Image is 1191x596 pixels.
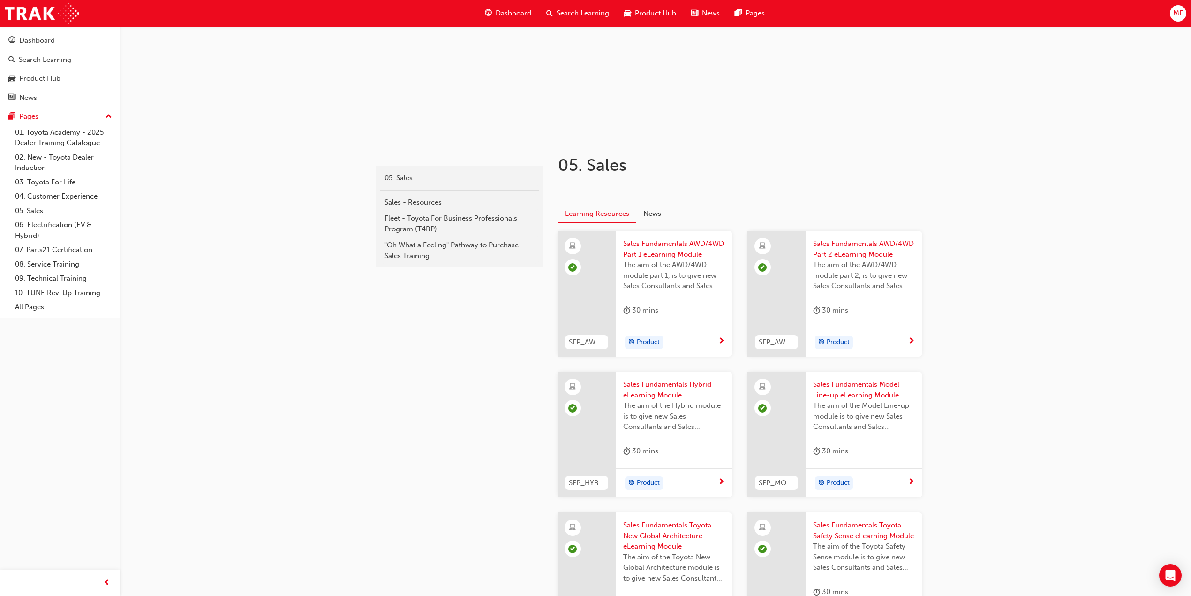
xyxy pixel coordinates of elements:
[485,8,492,19] span: guage-icon
[623,400,725,432] span: The aim of the Hybrid module is to give new Sales Consultants and Sales Professionals an insight ...
[4,89,116,107] a: News
[623,445,658,457] div: 30 mins
[758,404,767,413] span: learningRecordVerb_COMPLETE-icon
[813,305,848,316] div: 30 mins
[380,210,539,237] a: Fleet - Toyota For Business Professionals Program (T4BP)
[558,205,636,223] button: Learning Resources
[569,522,576,534] span: learningResourceType_ELEARNING-icon
[8,94,15,102] span: news-icon
[496,8,531,19] span: Dashboard
[813,520,915,541] span: Sales Fundamentals Toyota Safety Sense eLearning Module
[758,545,767,553] span: learningRecordVerb_COMPLETE-icon
[636,205,668,223] button: News
[759,240,766,252] span: learningResourceType_ELEARNING-icon
[558,155,866,176] h1: 05. Sales
[4,30,116,108] button: DashboardSearch LearningProduct HubNews
[11,243,116,257] a: 07. Parts21 Certification
[747,372,922,497] a: SFP_MODEL_LINEUPSales Fundamentals Model Line-up eLearning ModuleThe aim of the Model Line-up mod...
[569,478,604,489] span: SFP_HYBRID
[684,4,727,23] a: news-iconNews
[380,194,539,211] a: Sales - Resources
[8,113,15,121] span: pages-icon
[628,336,635,349] span: target-icon
[384,173,535,183] div: 05. Sales
[384,197,535,208] div: Sales - Resources
[569,240,576,252] span: learningResourceType_ELEARNING-icon
[637,337,660,348] span: Product
[19,73,60,84] div: Product Hub
[1170,5,1186,22] button: MF
[19,92,37,103] div: News
[11,189,116,204] a: 04. Customer Experience
[8,37,15,45] span: guage-icon
[623,552,725,584] span: The aim of the Toyota New Global Architecture module is to give new Sales Consultants and Sales P...
[813,379,915,400] span: Sales Fundamentals Model Line-up eLearning Module
[735,8,742,19] span: pages-icon
[11,300,116,314] a: All Pages
[908,478,915,487] span: next-icon
[759,381,766,393] span: learningResourceType_ELEARNING-icon
[718,337,725,346] span: next-icon
[746,8,765,19] span: Pages
[759,478,794,489] span: SFP_MODEL_LINEUP
[103,577,110,589] span: prev-icon
[1159,564,1182,587] div: Open Intercom Messenger
[569,337,604,348] span: SFP_AWD_4WD_P1
[8,75,15,83] span: car-icon
[11,271,116,286] a: 09. Technical Training
[813,445,848,457] div: 30 mins
[827,337,850,348] span: Product
[11,175,116,190] a: 03. Toyota For Life
[617,4,684,23] a: car-iconProduct Hub
[19,54,71,65] div: Search Learning
[635,8,676,19] span: Product Hub
[106,111,112,123] span: up-icon
[4,108,116,125] button: Pages
[477,4,539,23] a: guage-iconDashboard
[813,305,820,316] span: duration-icon
[11,218,116,243] a: 06. Electrification (EV & Hybrid)
[11,286,116,300] a: 10. TUNE Rev-Up Training
[623,445,630,457] span: duration-icon
[380,170,539,186] a: 05. Sales
[19,35,55,46] div: Dashboard
[747,231,922,357] a: SFP_AWD_4WD_P2Sales Fundamentals AWD/4WD Part 2 eLearning ModuleThe aim of the AWD/4WD module par...
[908,337,915,346] span: next-icon
[623,238,725,260] span: Sales Fundamentals AWD/4WD Part 1 eLearning Module
[718,478,725,487] span: next-icon
[1173,8,1183,19] span: MF
[691,8,698,19] span: news-icon
[558,231,732,357] a: SFP_AWD_4WD_P1Sales Fundamentals AWD/4WD Part 1 eLearning ModuleThe aim of the AWD/4WD module par...
[702,8,720,19] span: News
[759,522,766,534] span: learningResourceType_ELEARNING-icon
[539,4,617,23] a: search-iconSearch Learning
[380,237,539,264] a: "Oh What a Feeling" Pathway to Purchase Sales Training
[19,111,38,122] div: Pages
[637,478,660,489] span: Product
[628,477,635,489] span: target-icon
[384,240,535,261] div: "Oh What a Feeling" Pathway to Purchase Sales Training
[759,337,794,348] span: SFP_AWD_4WD_P2
[813,541,915,573] span: The aim of the Toyota Safety Sense module is to give new Sales Consultants and Sales Professional...
[758,263,767,272] span: learningRecordVerb_COMPLETE-icon
[384,213,535,234] div: Fleet - Toyota For Business Professionals Program (T4BP)
[623,305,630,316] span: duration-icon
[4,70,116,87] a: Product Hub
[11,204,116,218] a: 05. Sales
[5,3,79,24] img: Trak
[11,257,116,272] a: 08. Service Training
[813,238,915,260] span: Sales Fundamentals AWD/4WD Part 2 eLearning Module
[623,520,725,552] span: Sales Fundamentals Toyota New Global Architecture eLearning Module
[546,8,553,19] span: search-icon
[818,477,825,489] span: target-icon
[624,8,631,19] span: car-icon
[11,150,116,175] a: 02. New - Toyota Dealer Induction
[569,381,576,393] span: learningResourceType_ELEARNING-icon
[11,125,116,150] a: 01. Toyota Academy - 2025 Dealer Training Catalogue
[818,336,825,349] span: target-icon
[558,372,732,497] a: SFP_HYBRIDSales Fundamentals Hybrid eLearning ModuleThe aim of the Hybrid module is to give new S...
[568,545,577,553] span: learningRecordVerb_COMPLETE-icon
[8,56,15,64] span: search-icon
